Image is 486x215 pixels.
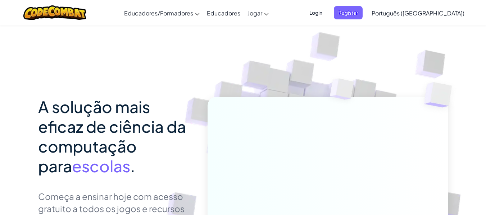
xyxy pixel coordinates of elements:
span: A solução mais eficaz de ciência da computação para [38,97,186,176]
a: Português ([GEOGRAPHIC_DATA]) [368,3,468,23]
button: Login [305,6,327,19]
span: Português ([GEOGRAPHIC_DATA]) [372,9,464,17]
img: Overlap cubes [410,65,472,125]
img: Overlap cubes [316,64,368,118]
span: escolas [72,156,130,176]
span: Jogar [247,9,262,17]
button: Registar [334,6,363,19]
a: Jogar [244,3,272,23]
span: . [130,156,135,176]
span: Educadores/Formadores [124,9,193,17]
img: CodeCombat logo [23,5,86,20]
a: Educadores [203,3,244,23]
a: Educadores/Formadores [121,3,203,23]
